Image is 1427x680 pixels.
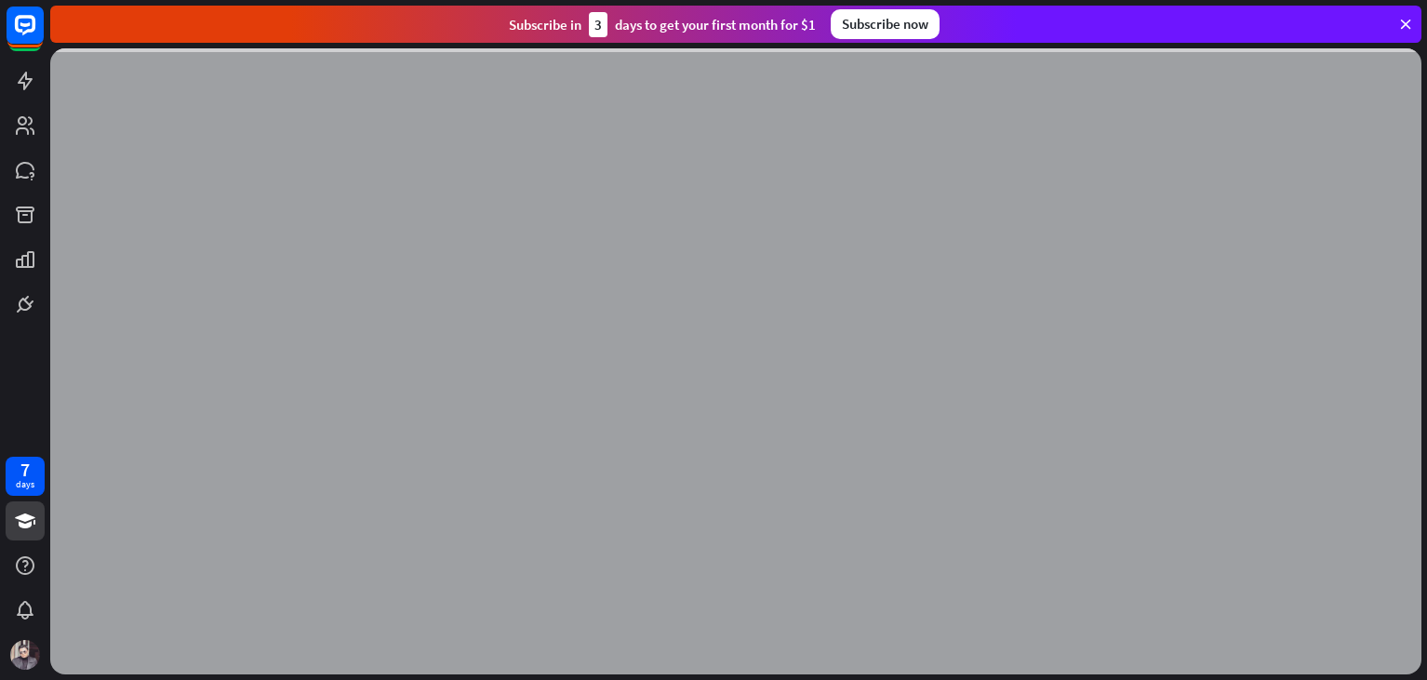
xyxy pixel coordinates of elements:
div: 3 [589,12,607,37]
div: days [16,478,34,491]
div: 7 [20,461,30,478]
div: Subscribe in days to get your first month for $1 [509,12,816,37]
a: 7 days [6,457,45,496]
div: Subscribe now [831,9,940,39]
